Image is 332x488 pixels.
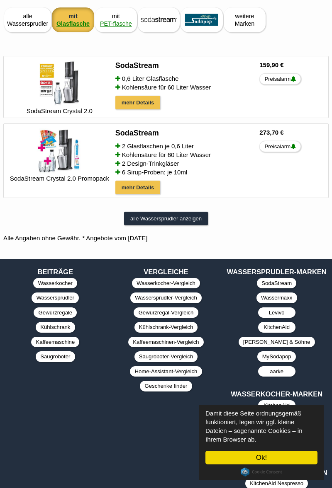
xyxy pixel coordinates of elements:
div: SodaStream Crystal 2.0 Promopack [7,175,112,182]
a: Kaffeemaschine [31,337,79,348]
a: Wassermaxx [256,292,297,303]
a: Geschenke finder [140,381,192,391]
a: Preisalarm [259,73,301,85]
a: SodaStream Crystal 2.0 Promopack [7,128,112,182]
div: alle Wassersprudler anzeigen [124,212,208,225]
a: aarke [258,366,295,377]
span: 6 Sirup-Proben: je 10ml [122,168,188,176]
a: MySodapop [257,351,295,362]
a: mehr Details [115,96,161,109]
p: Damit diese Seite ordnungsgemäß funktioniert, legen wir ggf. kleine Dateien – sogenannte Cookies ... [205,409,317,444]
span: 2 Design-Trinkgläser [122,159,179,168]
a: Saugroboter [36,351,75,362]
div: alle Wassersprudler [7,8,48,31]
a: Gewürzregale [34,307,77,318]
div: SodaStream Crystal 2.0 [7,107,112,114]
div: weitere Marken [227,8,263,31]
a: mehr Details [115,181,161,194]
a: Saugroboter-Vergleich [134,351,198,362]
a: Wasserkocher [33,278,77,289]
a: Kaffeemaschinen-Vergleich [128,337,204,348]
h4: SodaStream [115,128,159,138]
h5: Wasserkocher-Marken [225,389,329,399]
a: Levivo [258,307,295,318]
div: mit [55,8,91,31]
a: Ok! [205,451,317,464]
h6: 159,90 € [259,60,325,69]
span: PET-flasche [100,15,132,32]
h5: Vergleiche [114,267,218,277]
span: Kohlensäure für 60 Liter Wasser [122,150,211,159]
h5: Wassersprudler-Marken [225,267,329,277]
span: Glasflasche [56,15,90,32]
img: sodastream.png [141,14,177,26]
a: KitchenAid [258,322,295,333]
a: Wasserkocher-Vergleich [132,278,200,289]
a: SodaStream Crystal 2.0 [7,60,112,114]
a: SodaStream [115,60,253,72]
a: Wassersprudler-Vergleich [130,292,202,303]
a: Preisalarm [259,141,301,152]
img: SodaStream Wassersprudler [37,60,82,106]
a: [PERSON_NAME] & Söhne [239,337,315,348]
span: 2 Glasflaschen je 0,6 Liter [122,142,194,150]
a: Wassersprudler [32,292,79,303]
a: Kühlschrank-Vergleich [134,322,198,333]
div: mit [98,8,134,31]
h5: Beiträge [3,267,107,277]
h4: SodaStream [115,60,159,70]
a: Gewürzregal-Vergleich [134,307,198,318]
a: Cookie Consent plugin for the EU cookie law [241,467,282,476]
span: 0,6 Liter Glasflasche [122,74,179,83]
a: SodaStream [115,128,253,140]
a: Home-Assistant-Vergleich [130,366,202,377]
a: Kühlschrank [36,322,75,333]
a: SodaStream [257,278,296,289]
h6: 273,70 € [259,128,325,137]
img: SodaStream Wassersprudler [37,128,82,174]
img: my-sodapop.png [183,14,220,26]
a: KitchenAid [258,400,295,411]
div: Alle Angaben ohne Gewähr. * Angebote vom [DATE] [3,234,329,242]
span: Kohlensäure für 60 Liter Wasser [122,83,211,92]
